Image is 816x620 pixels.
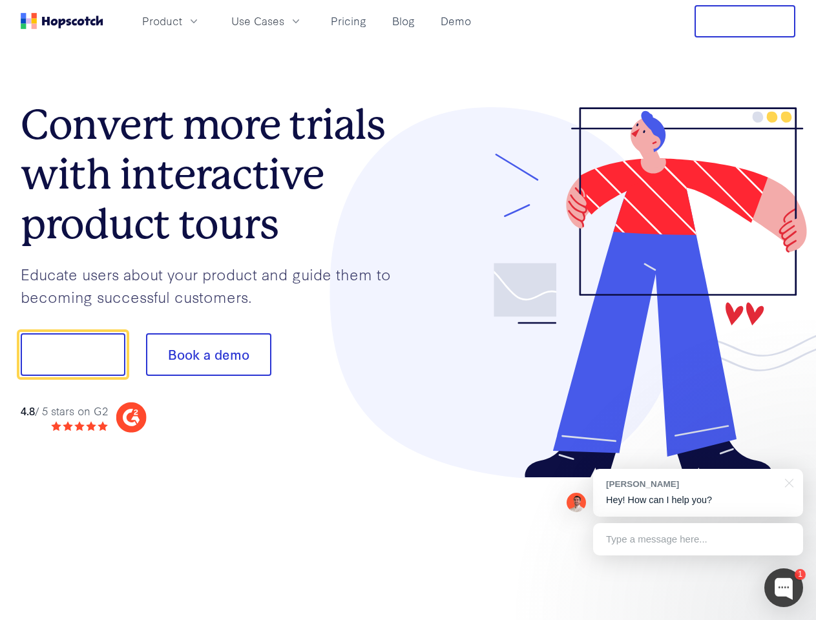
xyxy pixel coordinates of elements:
a: Blog [387,10,420,32]
button: Book a demo [146,333,271,376]
div: 1 [795,569,806,580]
p: Hey! How can I help you? [606,493,790,507]
a: Home [21,13,103,29]
div: Type a message here... [593,523,803,555]
a: Pricing [326,10,371,32]
span: Product [142,13,182,29]
button: Show me! [21,333,125,376]
p: Educate users about your product and guide them to becoming successful customers. [21,263,408,307]
div: [PERSON_NAME] [606,478,777,490]
h1: Convert more trials with interactive product tours [21,100,408,249]
button: Use Cases [224,10,310,32]
a: Demo [435,10,476,32]
strong: 4.8 [21,403,35,418]
span: Use Cases [231,13,284,29]
button: Free Trial [695,5,795,37]
div: / 5 stars on G2 [21,403,108,419]
img: Mark Spera [567,493,586,512]
button: Product [134,10,208,32]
